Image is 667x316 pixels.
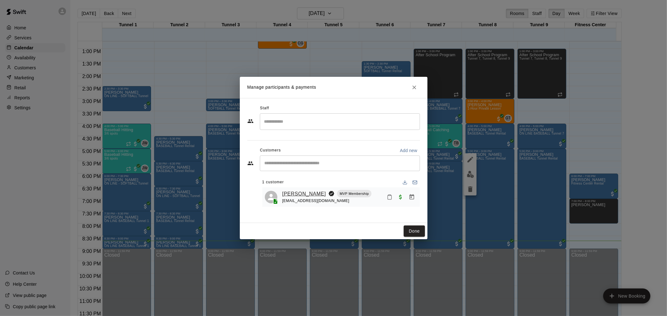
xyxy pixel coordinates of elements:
a: [PERSON_NAME] [282,190,326,198]
svg: Booking Owner [328,190,335,197]
p: MVP Membership [340,191,369,196]
span: [EMAIL_ADDRESS][DOMAIN_NAME] [282,199,350,203]
div: Search staff [260,113,420,130]
span: Staff [260,103,269,113]
button: Close [409,82,420,93]
span: Paid with Card [395,194,406,199]
svg: Customers [247,160,254,166]
button: Email participants [410,177,420,187]
button: Add new [397,146,420,156]
div: Casey Malone [265,191,277,203]
p: Add new [400,147,417,154]
span: 1 customer [262,177,284,187]
button: Download list [400,177,410,187]
div: Start typing to search customers... [260,156,420,171]
svg: Staff [247,118,254,124]
span: Customers [260,146,281,156]
button: Done [404,225,425,237]
p: Manage participants & payments [247,84,316,91]
button: Mark attendance [384,192,395,202]
button: Manage bookings & payment [406,191,417,203]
